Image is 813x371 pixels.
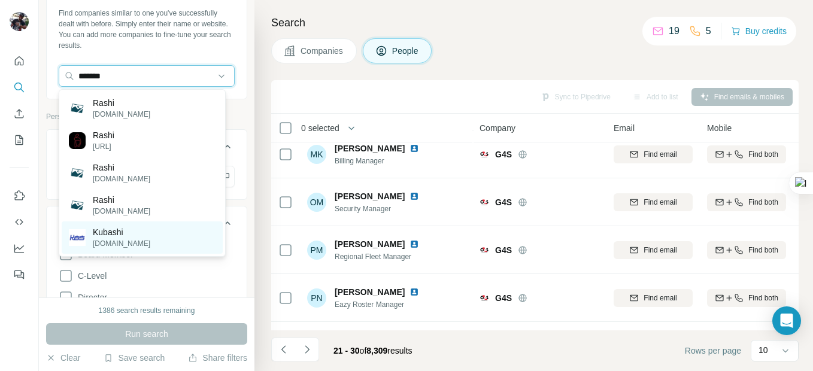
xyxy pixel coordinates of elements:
[47,209,247,242] button: Seniority1
[10,264,29,285] button: Feedback
[707,145,786,163] button: Find both
[360,346,367,355] span: of
[10,50,29,72] button: Quick start
[366,346,387,355] span: 8,309
[307,145,326,164] div: MK
[69,229,86,246] img: Kubashi
[307,288,326,308] div: PN
[480,122,515,134] span: Company
[614,241,693,259] button: Find email
[644,293,677,303] span: Find email
[409,287,419,297] img: LinkedIn logo
[46,352,80,364] button: Clear
[295,337,319,361] button: Navigate to next page
[748,197,778,208] span: Find both
[707,289,786,307] button: Find both
[335,251,433,262] span: Regional Fleet Manager
[59,8,235,51] div: Find companies similar to one you've successfully dealt with before. Simply enter their name or w...
[307,241,326,260] div: PM
[409,239,419,249] img: LinkedIn logo
[10,77,29,98] button: Search
[271,337,295,361] button: Navigate to previous page
[46,111,247,122] p: Personal information
[69,100,86,117] img: Rashi
[10,211,29,233] button: Use Surfe API
[392,45,420,57] span: People
[93,141,114,152] p: [URL]
[69,197,86,214] img: Rashi
[93,162,150,174] p: Rashi
[480,197,489,207] img: Logo of G4S
[707,241,786,259] button: Find both
[307,193,326,212] div: OM
[93,174,150,184] p: [DOMAIN_NAME]
[333,346,360,355] span: 21 - 30
[409,191,419,201] img: LinkedIn logo
[644,149,677,160] span: Find email
[301,122,339,134] span: 0 selected
[480,293,489,303] img: Logo of G4S
[10,129,29,151] button: My lists
[748,293,778,303] span: Find both
[10,12,29,31] img: Avatar
[685,345,741,357] span: Rows per page
[93,129,114,141] p: Rashi
[669,24,679,38] p: 19
[10,103,29,124] button: Enrich CSV
[271,14,799,31] h4: Search
[335,286,405,298] span: [PERSON_NAME]
[614,145,693,163] button: Find email
[772,306,801,335] div: Open Intercom Messenger
[480,150,489,159] img: Logo of G4S
[93,194,150,206] p: Rashi
[335,299,433,310] span: Eazy Roster Manager
[644,245,677,256] span: Find email
[759,344,768,356] p: 10
[73,270,107,282] span: C-Level
[748,149,778,160] span: Find both
[99,305,195,316] div: 1386 search results remaining
[731,23,787,39] button: Buy credits
[333,346,412,355] span: results
[707,193,786,211] button: Find both
[614,122,635,134] span: Email
[614,193,693,211] button: Find email
[93,226,150,238] p: Kubashi
[93,97,150,109] p: Rashi
[10,238,29,259] button: Dashboard
[335,238,405,250] span: [PERSON_NAME]
[706,24,711,38] p: 5
[707,122,732,134] span: Mobile
[748,245,778,256] span: Find both
[409,144,419,153] img: LinkedIn logo
[480,245,489,255] img: Logo of G4S
[495,196,512,208] span: G4S
[188,352,247,364] button: Share filters
[73,291,107,303] span: Director
[495,292,512,304] span: G4S
[93,206,150,217] p: [DOMAIN_NAME]
[495,244,512,256] span: G4S
[10,185,29,206] button: Use Surfe on LinkedIn
[335,142,405,154] span: [PERSON_NAME]
[47,132,247,166] button: Job title
[335,203,433,214] span: Security Manager
[644,197,677,208] span: Find email
[69,132,86,149] img: Rashi
[301,45,344,57] span: Companies
[93,109,150,120] p: [DOMAIN_NAME]
[335,190,405,202] span: [PERSON_NAME]
[335,156,433,166] span: Billing Manager
[495,148,512,160] span: G4S
[69,165,86,181] img: Rashi
[93,238,150,249] p: [DOMAIN_NAME]
[104,352,165,364] button: Save search
[614,289,693,307] button: Find email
